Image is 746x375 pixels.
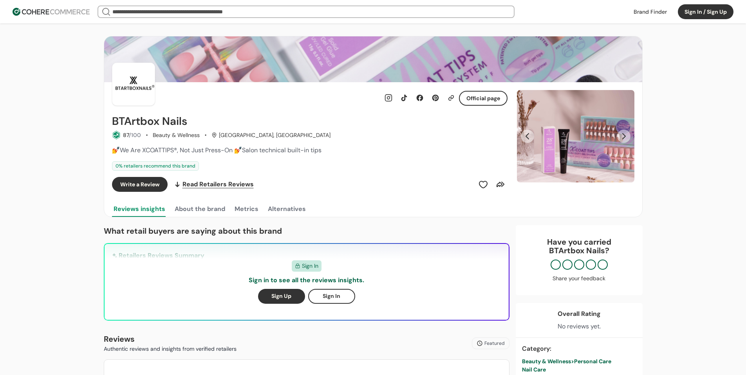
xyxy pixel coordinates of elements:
button: Metrics [233,201,260,217]
button: Alternatives [266,201,307,217]
span: Sign In [302,262,318,270]
div: Carousel [517,90,634,182]
a: Read Retailers Reviews [174,177,254,192]
span: /100 [129,132,141,139]
div: No reviews yet. [558,322,601,331]
span: 💅We Are XCOATTIPS®, Not Just Press-On 💅Salon technical built-in tips [112,146,322,154]
div: Nail Care [522,366,636,374]
button: About the brand [173,201,227,217]
button: Next Slide [617,130,630,143]
div: Beauty & Wellness [153,131,200,139]
b: Reviews [104,334,135,344]
div: Have you carried [524,238,635,255]
button: Reviews insights [112,201,167,217]
div: Share your feedback [524,274,635,283]
span: Featured [484,340,505,347]
span: 87 [123,132,129,139]
p: Authentic reviews and insights from verified retailers [104,345,237,353]
div: 0 % retailers recommend this brand [112,161,199,171]
div: Category : [522,344,636,353]
span: > [571,358,574,365]
button: Official page [459,91,508,106]
button: Write a Review [112,177,168,192]
img: Brand cover image [104,36,642,82]
img: Cohere Logo [13,8,90,16]
p: Sign in to see all the reviews insights. [249,276,364,285]
button: Previous Slide [521,130,534,143]
h2: BTArtbox Nails [112,115,187,128]
button: Sign Up [258,289,305,304]
span: Beauty & Wellness [522,358,571,365]
div: Overall Rating [558,309,601,319]
div: Slide 1 [517,90,634,182]
p: What retail buyers are saying about this brand [104,225,509,237]
div: [GEOGRAPHIC_DATA], [GEOGRAPHIC_DATA] [211,131,331,139]
a: Beauty & Wellness>Personal CareNail Care [522,357,636,374]
img: Slide 0 [517,90,634,182]
img: Brand Photo [112,63,155,106]
span: Read Retailers Reviews [182,180,254,189]
p: BTArtbox Nails ? [524,246,635,255]
button: Sign In [308,289,355,304]
button: Sign In / Sign Up [678,4,733,19]
span: Personal Care [574,358,611,365]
